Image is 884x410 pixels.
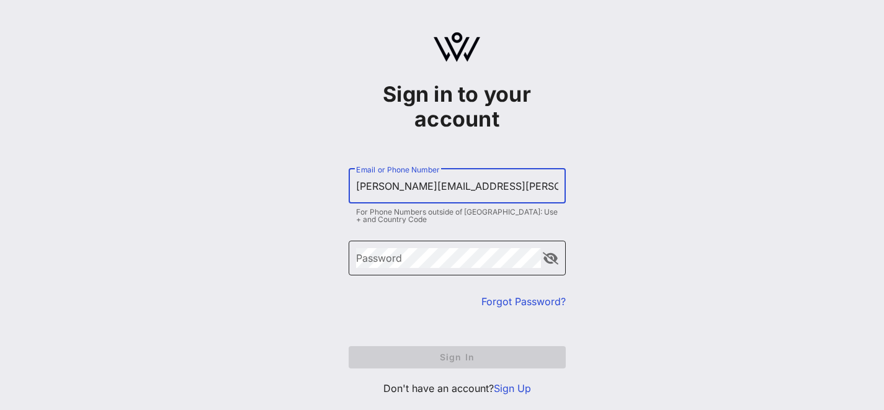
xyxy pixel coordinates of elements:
input: Email or Phone Number [356,176,558,196]
label: Email or Phone Number [356,165,439,174]
p: Don't have an account? [349,381,566,396]
div: For Phone Numbers outside of [GEOGRAPHIC_DATA]: Use + and Country Code [356,208,558,223]
img: logo.svg [434,32,480,62]
a: Sign Up [494,382,531,394]
button: append icon [543,252,558,265]
h1: Sign in to your account [349,82,566,131]
a: Forgot Password? [481,295,566,308]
